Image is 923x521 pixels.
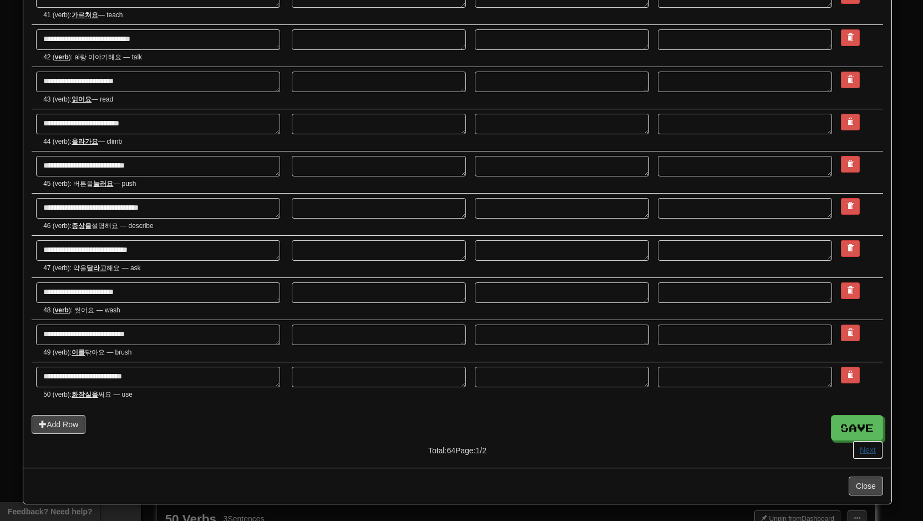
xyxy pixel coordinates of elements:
u: 화장실을 [72,391,98,398]
small: 49 (verb): 닦아요 — brush [43,348,282,357]
u: 증상을 [72,222,92,230]
u: verb [55,53,69,61]
u: 올라가요 [72,138,98,145]
u: 달라고 [87,264,106,272]
small: 44 (verb): — climb [43,137,282,146]
small: 42 ( ): ai랑 이야기해요 — talk [43,53,282,62]
button: Add Row [32,415,85,434]
button: Next [853,441,883,459]
small: 45 (verb): 버튼을 — push [43,179,282,189]
u: 이를 [72,348,85,356]
u: 가르쳐요 [72,11,98,19]
small: 47 (verb): 약을 해요 — ask [43,264,282,273]
small: 48 ( ): 씻어요 — wash [43,306,282,315]
small: 46 (verb): 설명해요 — describe [43,221,282,231]
button: Close [849,477,883,495]
small: 50 (verb): 써요 — use [43,390,282,399]
div: Total: 64 Page: 1 / 2 [313,441,602,456]
button: Save [831,415,883,441]
small: 43 (verb): — read [43,95,282,104]
u: 읽어요 [72,95,92,103]
u: verb [55,306,69,314]
u: 눌러요 [93,180,113,188]
small: 41 (verb): — teach [43,11,282,20]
